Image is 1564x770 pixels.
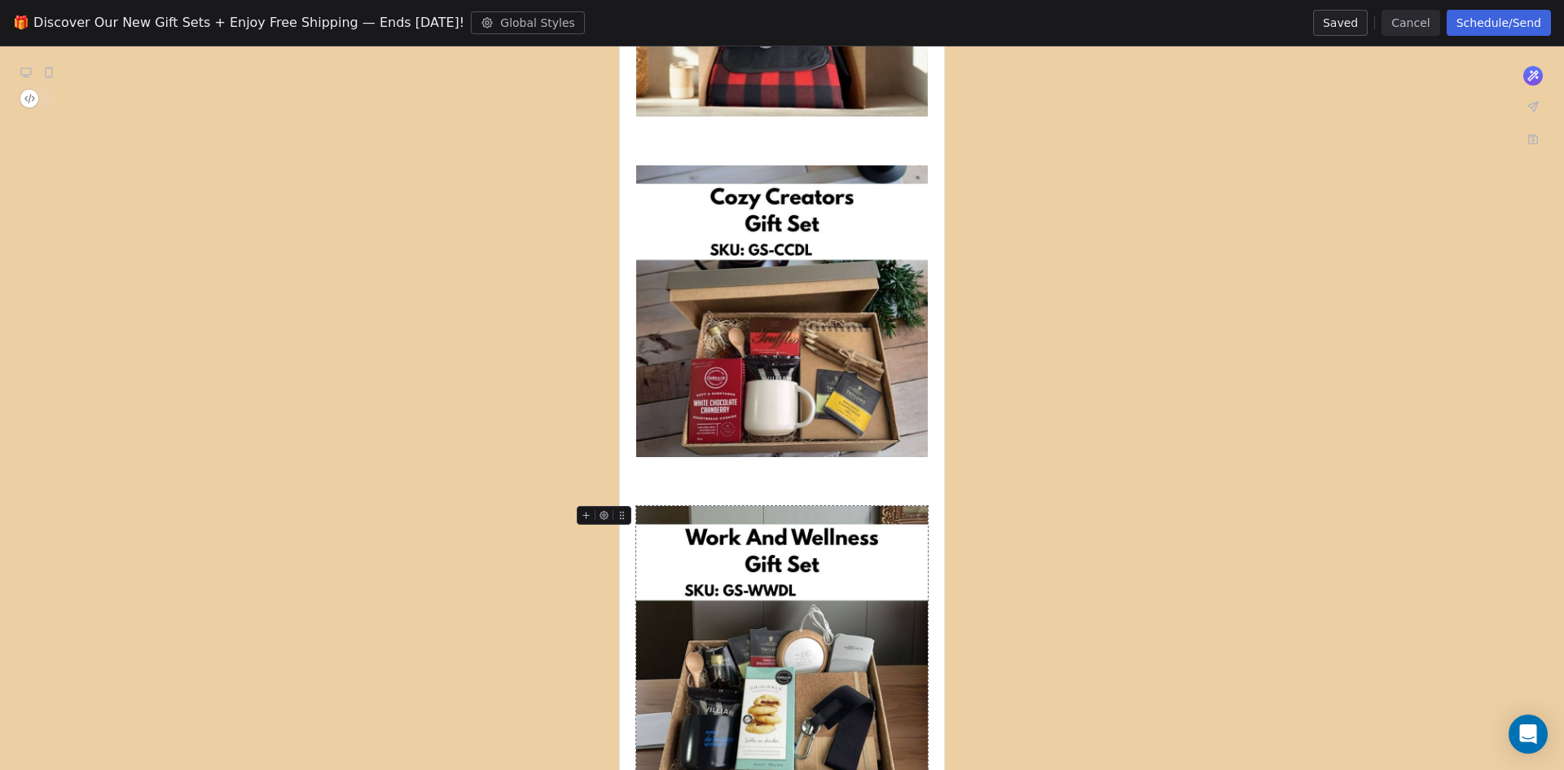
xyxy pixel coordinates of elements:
button: Global Styles [471,11,585,34]
button: Saved [1313,10,1368,36]
button: Cancel [1382,10,1439,36]
span: 🎁 Discover Our New Gift Sets + Enjoy Free Shipping — Ends [DATE]! [13,13,464,33]
button: Schedule/Send [1447,10,1551,36]
div: Open Intercom Messenger [1509,715,1548,754]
